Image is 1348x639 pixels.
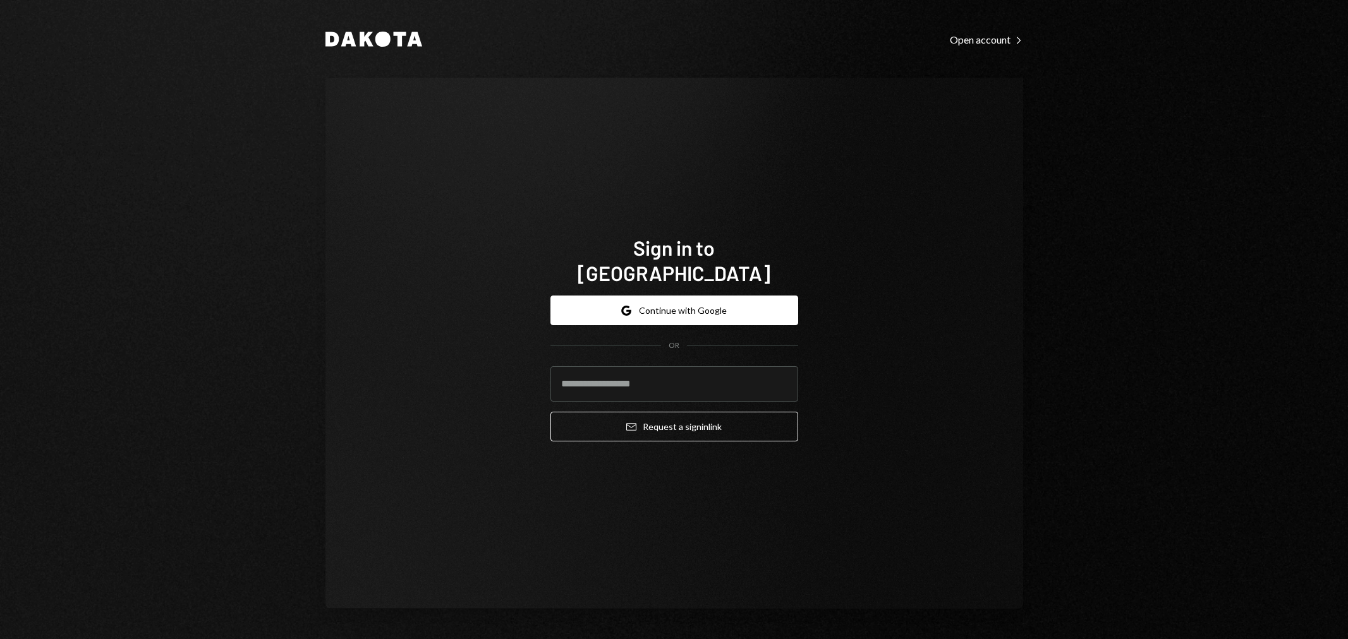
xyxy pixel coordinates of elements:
[550,235,798,285] h1: Sign in to [GEOGRAPHIC_DATA]
[550,412,798,441] button: Request a signinlink
[950,33,1023,46] div: Open account
[550,296,798,325] button: Continue with Google
[950,32,1023,46] a: Open account
[669,340,679,351] div: OR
